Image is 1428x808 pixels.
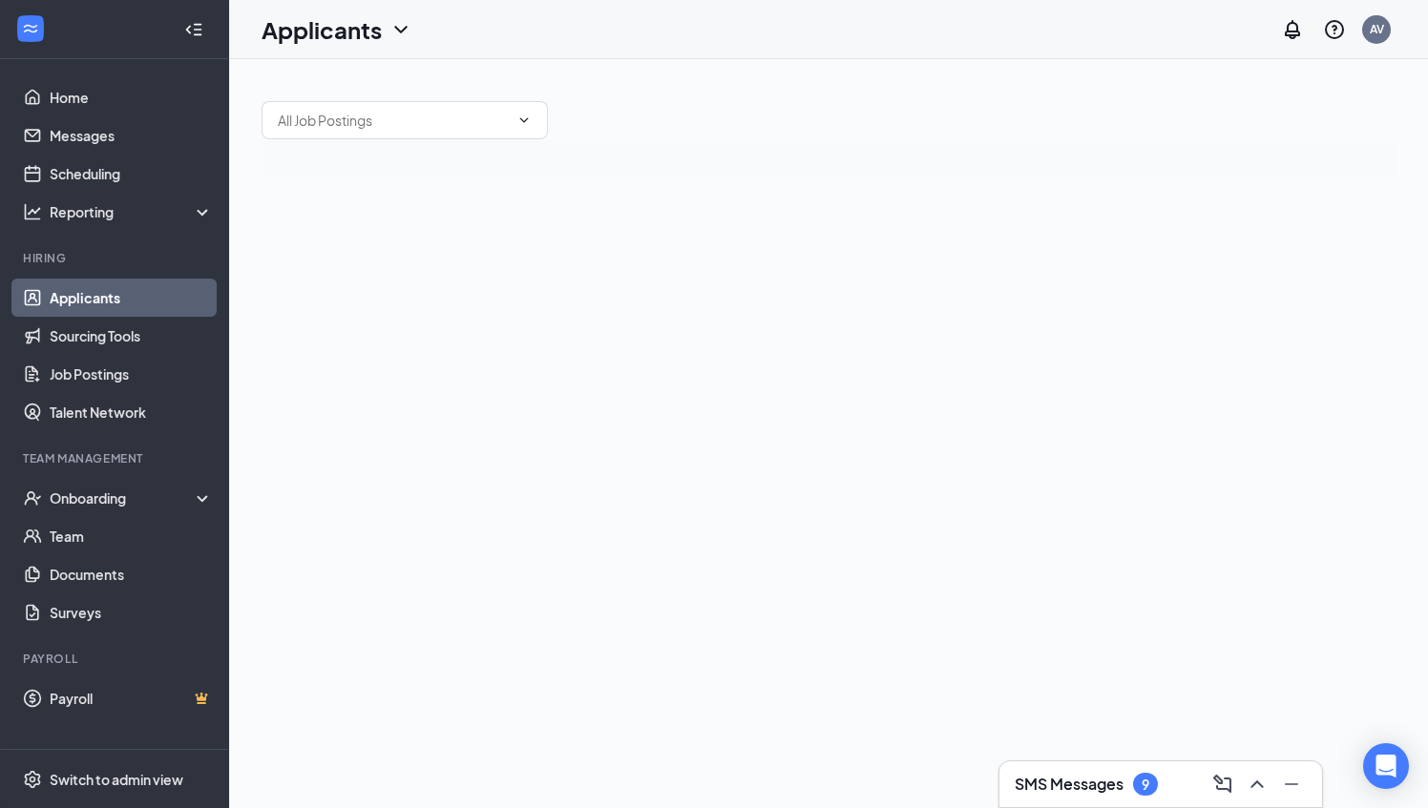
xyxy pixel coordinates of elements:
[23,250,209,266] div: Hiring
[50,679,213,717] a: PayrollCrown
[50,488,197,508] div: Onboarding
[1280,773,1303,796] svg: Minimize
[1246,773,1269,796] svg: ChevronUp
[50,770,183,789] div: Switch to admin view
[50,279,213,317] a: Applicants
[50,355,213,393] a: Job Postings
[50,116,213,155] a: Messages
[50,155,213,193] a: Scheduling
[516,113,532,128] svg: ChevronDown
[1207,769,1238,799] button: ComposeMessage
[1323,18,1346,41] svg: QuestionInfo
[389,18,412,41] svg: ChevronDown
[50,555,213,593] a: Documents
[1363,743,1409,789] div: Open Intercom Messenger
[1142,777,1149,793] div: 9
[50,202,214,221] div: Reporting
[50,517,213,555] a: Team
[23,770,42,789] svg: Settings
[1281,18,1304,41] svg: Notifications
[50,393,213,431] a: Talent Network
[21,19,40,38] svg: WorkstreamLogo
[50,317,213,355] a: Sourcing Tools
[50,593,213,632] a: Surveys
[1015,774,1123,795] h3: SMS Messages
[23,651,209,667] div: Payroll
[23,202,42,221] svg: Analysis
[23,488,42,508] svg: UserCheck
[23,450,209,466] div: Team Management
[50,78,213,116] a: Home
[1211,773,1234,796] svg: ComposeMessage
[1242,769,1272,799] button: ChevronUp
[278,110,509,131] input: All Job Postings
[1370,21,1384,37] div: AV
[184,20,203,39] svg: Collapse
[262,13,382,46] h1: Applicants
[1276,769,1307,799] button: Minimize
